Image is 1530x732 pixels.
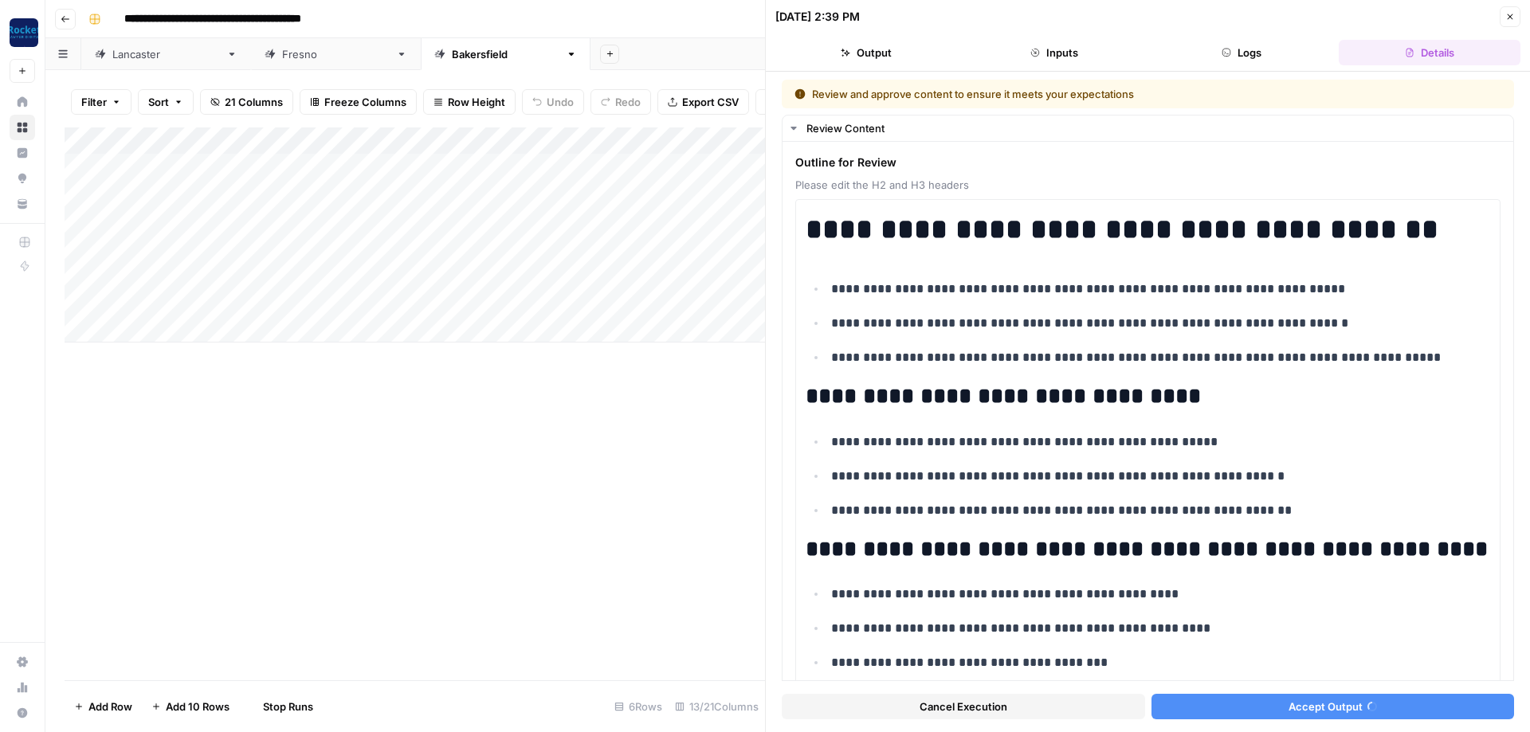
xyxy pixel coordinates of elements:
button: Export CSV [657,89,749,115]
button: Workspace: Rocket Pilots [10,13,35,53]
span: Export CSV [682,94,739,110]
button: 21 Columns [200,89,293,115]
span: Please edit the H2 and H3 headers [795,177,1501,193]
button: Cancel Execution [782,694,1145,719]
a: Usage [10,675,35,700]
span: Add Row [88,699,132,714]
span: 21 Columns [225,94,283,110]
button: Output [775,40,957,65]
a: Home [10,89,35,115]
button: Freeze Columns [300,89,417,115]
button: Details [1339,40,1520,65]
a: Your Data [10,191,35,217]
div: Review and approve content to ensure it meets your expectations [794,86,1318,102]
span: Filter [81,94,107,110]
span: Cancel Execution [920,699,1007,714]
div: 6 Rows [608,694,669,719]
a: Opportunities [10,166,35,191]
div: [GEOGRAPHIC_DATA] [112,46,220,62]
a: [GEOGRAPHIC_DATA] [251,38,421,70]
div: [DATE] 2:39 PM [775,9,860,25]
button: Redo [590,89,651,115]
button: Undo [522,89,584,115]
button: Accept Output [1151,694,1515,719]
button: Filter [71,89,131,115]
div: 13/21 Columns [669,694,765,719]
button: Review Content [783,115,1513,141]
button: Inputs [963,40,1145,65]
div: [GEOGRAPHIC_DATA] [452,46,559,62]
button: Row Height [423,89,516,115]
button: Stop Runs [239,694,323,719]
img: Rocket Pilots Logo [10,18,38,47]
a: Insights [10,140,35,166]
span: Stop Runs [263,699,313,714]
span: Undo [547,94,574,110]
span: Add 10 Rows [166,699,229,714]
span: Outline for Review [795,155,1501,170]
span: Sort [148,94,169,110]
button: Add 10 Rows [142,694,239,719]
span: Accept Output [1289,699,1363,714]
div: [GEOGRAPHIC_DATA] [282,46,390,62]
span: Freeze Columns [324,94,406,110]
button: Add Row [65,694,142,719]
a: Browse [10,115,35,140]
a: [GEOGRAPHIC_DATA] [81,38,251,70]
button: Sort [138,89,194,115]
a: Settings [10,649,35,675]
div: Review Content [806,120,1504,136]
a: [GEOGRAPHIC_DATA] [421,38,590,70]
button: Logs [1151,40,1333,65]
button: Help + Support [10,700,35,726]
span: Redo [615,94,641,110]
span: Row Height [448,94,505,110]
